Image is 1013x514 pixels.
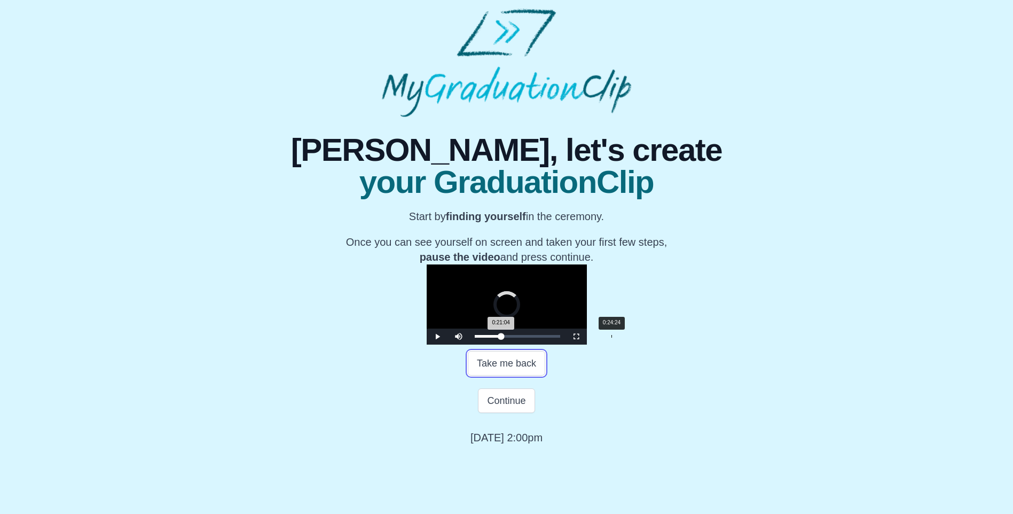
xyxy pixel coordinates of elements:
button: Play [427,329,448,345]
img: MyGraduationClip [382,9,631,117]
span: [PERSON_NAME], let's create [291,134,722,166]
span: your GraduationClip [291,166,722,198]
p: [DATE] 2:00pm [470,430,543,445]
button: Take me back [468,351,545,376]
b: pause the video [420,251,500,263]
div: Progress Bar [475,335,560,338]
p: Start by in the ceremony. [301,209,711,224]
button: Continue [478,388,535,413]
p: Once you can see yourself on screen and taken your first few steps, and press continue. [301,235,711,264]
button: Fullscreen [566,329,587,345]
b: finding yourself [446,211,526,222]
div: Video Player [427,264,587,345]
button: Mute [448,329,469,345]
